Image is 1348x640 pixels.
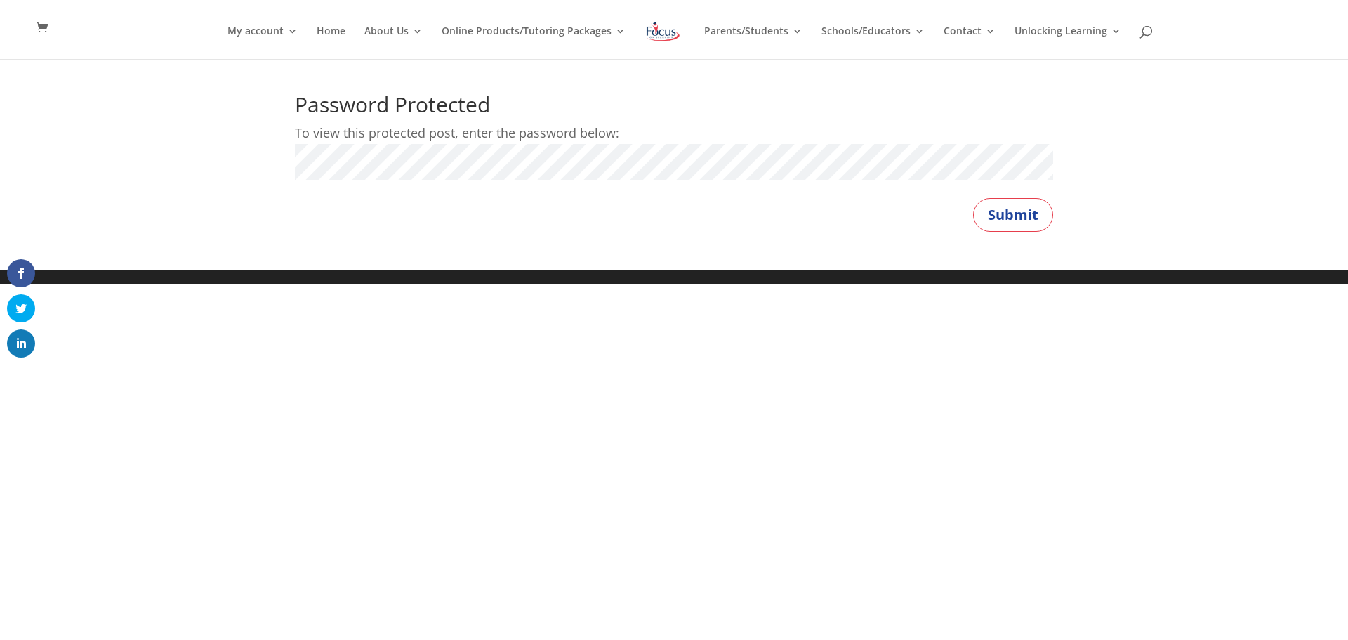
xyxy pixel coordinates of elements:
button: Submit [973,198,1053,232]
a: Online Products/Tutoring Packages [442,26,626,59]
a: Contact [944,26,996,59]
h1: Password Protected [295,94,1053,122]
img: Focus on Learning [645,19,681,44]
a: Parents/Students [704,26,802,59]
a: My account [227,26,298,59]
a: Unlocking Learning [1015,26,1121,59]
a: Home [317,26,345,59]
a: About Us [364,26,423,59]
p: To view this protected post, enter the password below: [295,122,1053,144]
a: Schools/Educators [821,26,925,59]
